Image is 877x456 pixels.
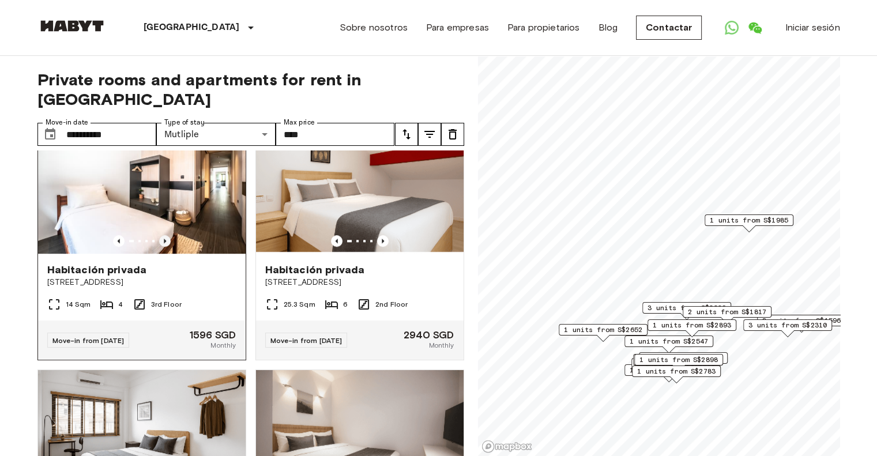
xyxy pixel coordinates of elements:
a: Contactar [636,16,702,40]
img: Marketing picture of unit SG-01-027-007-03 [38,115,246,254]
span: 1 units from S$2898 [639,355,718,365]
span: 1 units from S$2547 [630,336,708,346]
div: Map marker [683,306,771,324]
span: 1 units from S$2783 [637,366,716,376]
label: Move-in date [46,118,88,127]
a: Para propietarios [507,21,580,35]
a: Marketing picture of unit SG-01-127-001-001Previous imagePrevious imageHabitación privada[STREET_... [255,115,464,360]
span: Private rooms and apartments for rent in [GEOGRAPHIC_DATA] [37,70,464,109]
div: Map marker [624,336,713,353]
div: Map marker [648,319,736,337]
button: Choose date, selected date is 1 Jan 2026 [39,123,62,146]
span: 3 units from S$1596 [762,315,841,326]
a: Iniciar sesión [785,21,840,35]
span: 1 units from S$2652 [564,325,642,335]
button: tune [418,123,441,146]
a: Para empresas [426,21,489,35]
span: 3 units from S$2289 [648,303,726,313]
div: Map marker [559,324,648,342]
span: 3rd Floor [151,299,182,310]
span: [STREET_ADDRESS] [265,277,454,288]
a: Marketing picture of unit SG-01-027-007-03Previous imagePrevious imageHabitación privada[STREET_A... [37,115,246,360]
span: [STREET_ADDRESS] [47,277,236,288]
div: Map marker [642,302,731,320]
button: Previous image [113,235,125,247]
button: Previous image [159,235,171,247]
img: Habyt [37,20,107,32]
button: Previous image [377,235,389,247]
span: Move-in from [DATE] [270,336,342,345]
div: Map marker [639,352,728,370]
span: 2nd Floor [375,299,408,310]
button: tune [395,123,418,146]
button: tune [441,123,464,146]
span: 14 Sqm [66,299,91,310]
div: Map marker [633,354,722,372]
span: 4 [118,299,123,310]
a: Blog [598,21,618,35]
a: Mapbox logo [481,440,532,453]
div: Map marker [624,364,713,382]
div: Map marker [705,214,793,232]
span: 2 units from S$1817 [688,307,766,317]
span: Monthly [428,340,454,351]
label: Type of stay [164,118,205,127]
div: Map marker [757,315,846,333]
span: Habitación privada [47,263,147,277]
div: Map marker [632,365,721,383]
a: Sobre nosotros [340,21,408,35]
div: Map marker [743,319,832,337]
span: 1 units from S$1680 [630,365,708,375]
span: 3 units from S$2310 [748,320,827,330]
div: Map marker [634,354,723,372]
span: Monthly [210,340,236,351]
span: 1 units from S$2520 [644,353,722,363]
button: Previous image [331,235,342,247]
div: Map marker [631,358,720,376]
img: Marketing picture of unit SG-01-127-001-001 [256,115,464,254]
span: 25.3 Sqm [284,299,315,310]
span: 1 units from S$1985 [710,215,788,225]
span: 6 [343,299,348,310]
div: Mutliple [156,123,276,146]
span: 1 units from S$2893 [653,320,731,330]
span: Move-in from [DATE] [52,336,125,345]
span: 1596 SGD [190,330,236,340]
span: 2940 SGD [404,330,454,340]
a: Open WeChat [743,16,766,39]
a: Open WhatsApp [720,16,743,39]
span: Habitación privada [265,263,365,277]
p: [GEOGRAPHIC_DATA] [144,21,240,35]
label: Max price [284,118,315,127]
